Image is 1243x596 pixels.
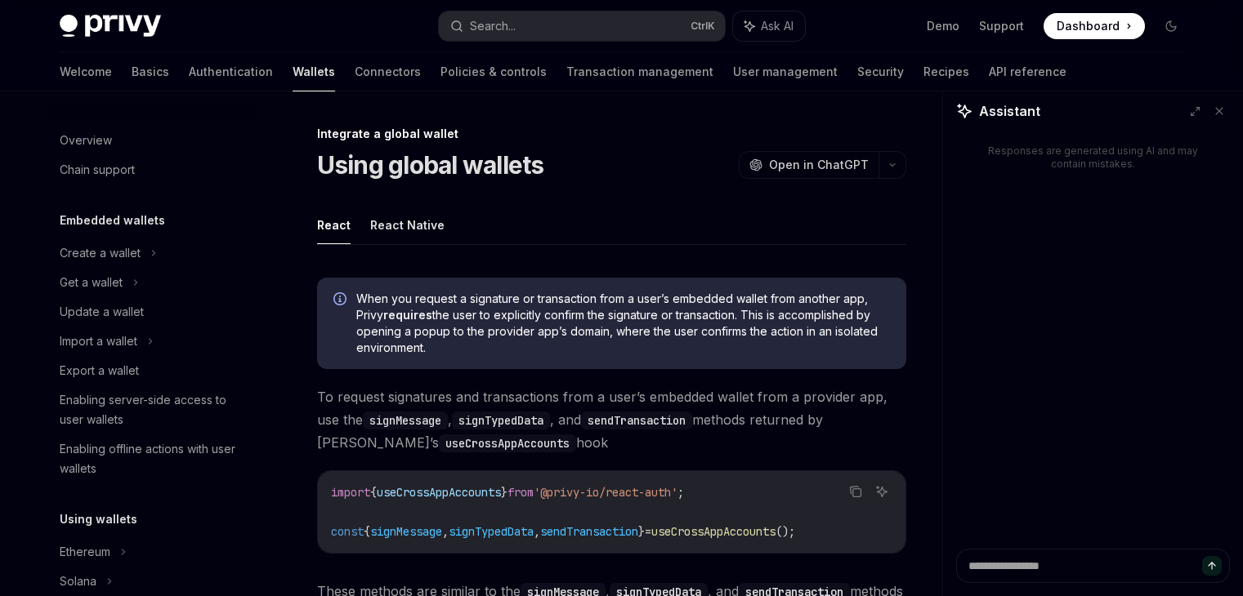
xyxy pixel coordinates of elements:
div: Update a wallet [60,302,144,322]
span: '@privy-io/react-auth' [534,485,677,500]
span: Open in ChatGPT [769,157,869,173]
div: Integrate a global wallet [317,126,906,142]
div: Overview [60,131,112,150]
a: Update a wallet [47,297,256,327]
a: Policies & controls [440,52,547,91]
a: Connectors [355,52,421,91]
div: Search... [470,16,516,36]
a: Wallets [293,52,335,91]
a: Welcome [60,52,112,91]
div: Import a wallet [60,331,137,351]
a: Enabling offline actions with user wallets [47,434,256,483]
span: (); [776,524,795,539]
a: Transaction management [566,52,713,91]
a: Enabling server-side access to user wallets [47,385,256,434]
strong: requires [383,308,432,322]
span: useCrossAppAccounts [651,524,776,539]
h5: Embedded wallets [60,211,165,230]
span: ; [677,485,684,500]
div: Enabling server-side access to user wallets [60,390,246,429]
span: { [364,524,370,539]
a: Chain support [47,155,256,185]
a: Authentication [189,52,273,91]
span: useCrossAppAccounts [377,485,501,500]
div: Get a wallet [60,273,123,292]
a: Recipes [923,52,969,91]
a: User management [733,52,838,91]
span: Ctrl K [691,20,715,33]
button: React Native [370,206,445,244]
a: Export a wallet [47,356,256,385]
span: To request signatures and transactions from a user’s embedded wallet from a provider app, use the... [317,385,906,454]
h5: Using wallets [60,509,137,529]
span: When you request a signature or transaction from a user’s embedded wallet from another app, Privy... [356,291,890,356]
h1: Using global wallets [317,150,544,180]
code: useCrossAppAccounts [439,434,576,452]
button: Search...CtrlK [439,11,725,41]
div: Chain support [60,160,135,180]
a: Support [979,18,1024,34]
button: Open in ChatGPT [739,151,879,179]
span: , [442,524,449,539]
button: Copy the contents from the code block [845,481,866,502]
code: signMessage [363,411,448,429]
a: Demo [927,18,959,34]
a: Dashboard [1044,13,1145,39]
span: sendTransaction [540,524,638,539]
code: sendTransaction [581,411,692,429]
span: { [370,485,377,500]
span: = [645,524,651,539]
div: Create a wallet [60,243,141,263]
div: Export a wallet [60,361,139,380]
button: Ask AI [733,11,805,41]
span: Ask AI [761,18,794,34]
span: import [331,485,370,500]
span: } [638,524,645,539]
a: Overview [47,126,256,155]
div: Responses are generated using AI and may contain mistakes. [982,145,1204,171]
a: API reference [989,52,1066,91]
a: Security [857,52,904,91]
button: Send message [1202,556,1222,576]
button: React [317,206,351,244]
div: Enabling offline actions with user wallets [60,439,246,478]
span: Assistant [979,101,1040,121]
span: } [501,485,507,500]
span: , [534,524,540,539]
svg: Info [333,292,350,309]
span: const [331,524,364,539]
div: Ethereum [60,542,110,562]
code: signTypedData [452,411,550,429]
img: dark logo [60,15,161,38]
div: Solana [60,572,96,591]
button: Toggle dark mode [1158,13,1184,39]
span: signMessage [370,524,442,539]
span: Dashboard [1057,18,1120,34]
a: Basics [132,52,169,91]
span: signTypedData [449,524,534,539]
span: from [507,485,534,500]
button: Ask AI [871,481,892,502]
